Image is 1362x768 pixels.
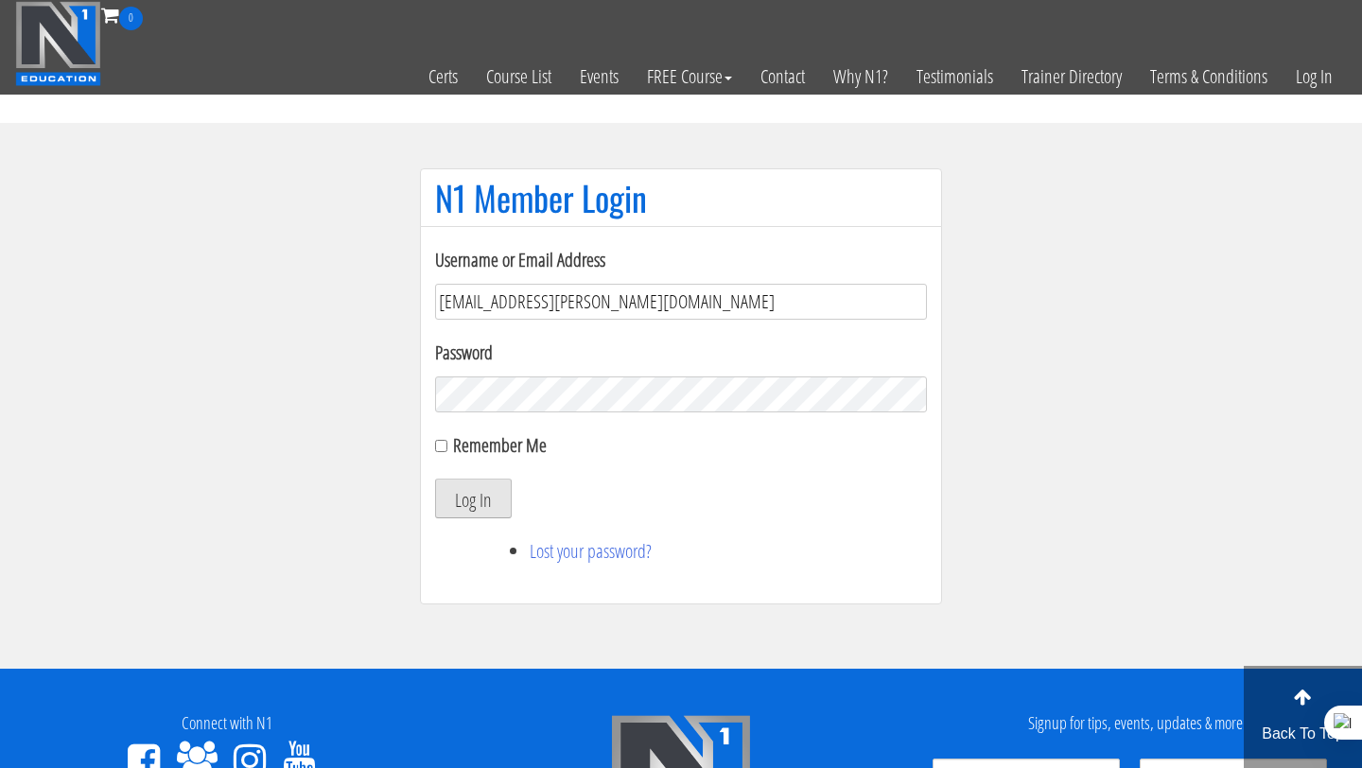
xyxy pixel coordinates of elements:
[902,30,1007,123] a: Testimonials
[530,538,652,564] a: Lost your password?
[101,2,143,27] a: 0
[435,246,927,274] label: Username or Email Address
[414,30,472,123] a: Certs
[453,432,547,458] label: Remember Me
[1244,723,1362,745] p: Back To Top
[566,30,633,123] a: Events
[435,179,927,217] h1: N1 Member Login
[633,30,746,123] a: FREE Course
[746,30,819,123] a: Contact
[1282,30,1347,123] a: Log In
[14,714,440,733] h4: Connect with N1
[435,479,512,518] button: Log In
[15,1,101,86] img: n1-education
[472,30,566,123] a: Course List
[819,30,902,123] a: Why N1?
[1136,30,1282,123] a: Terms & Conditions
[1007,30,1136,123] a: Trainer Directory
[922,714,1348,733] h4: Signup for tips, events, updates & more
[119,7,143,30] span: 0
[435,339,927,367] label: Password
